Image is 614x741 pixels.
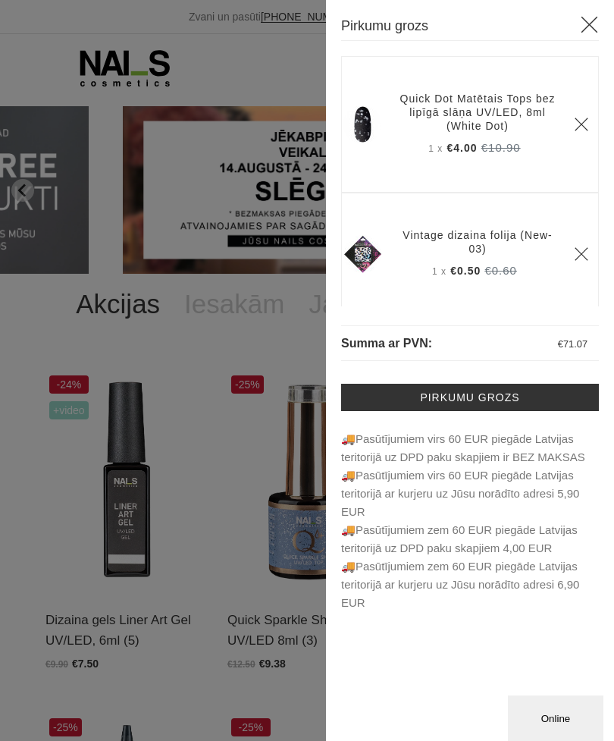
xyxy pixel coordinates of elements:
[481,141,521,154] s: €10.90
[574,246,589,262] a: Delete
[341,384,599,411] a: Pirkumu grozs
[450,265,481,277] span: €0.50
[399,228,556,256] a: Vintage dizaina folija (New-03)
[341,15,599,41] h3: Pirkumu grozs
[399,92,556,133] a: Quick Dot Matētais Tops bez lipīgā slāņa UV/LED, 8ml (White Dot)
[341,337,432,350] span: Summa ar PVN:
[508,692,606,741] iframe: chat widget
[432,266,446,277] span: 1 x
[447,142,478,154] span: €4.00
[484,264,517,277] s: €0.60
[574,117,589,132] a: Delete
[428,143,443,154] span: 1 x
[563,338,587,350] span: 71.07
[558,338,563,350] span: €
[341,430,599,612] p: 🚚Pasūtījumiem virs 60 EUR piegāde Latvijas teritorijā uz DPD paku skapjiem ir BEZ MAKSAS 🚚Pas...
